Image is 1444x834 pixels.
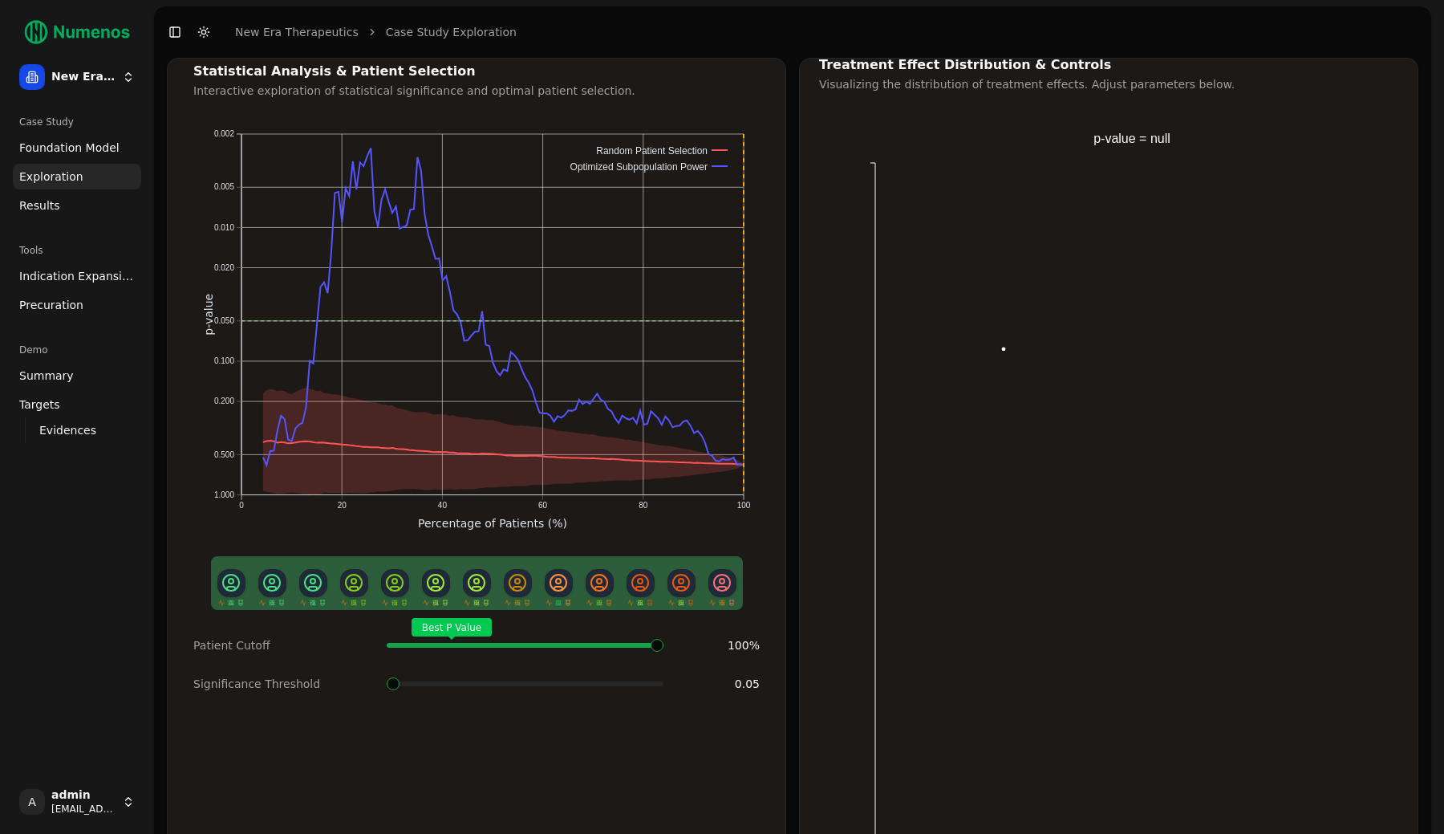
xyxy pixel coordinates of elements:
[819,59,1398,71] div: Treatment Effect Distribution & Controls
[676,676,760,692] div: 0.05
[214,450,234,459] text: 0.500
[214,223,234,232] text: 0.010
[13,363,141,389] a: Summary
[214,356,234,365] text: 0.100
[214,263,234,272] text: 0.020
[538,501,548,510] text: 60
[412,618,492,637] span: Best P Value
[214,182,234,191] text: 0.005
[13,13,141,51] img: Numenos
[570,161,708,173] text: Optimized Subpopulation Power
[13,164,141,189] a: Exploration
[214,397,234,405] text: 0.200
[639,501,648,510] text: 80
[13,292,141,318] a: Precuration
[19,789,45,815] span: A
[13,135,141,161] a: Foundation Model
[13,193,141,218] a: Results
[13,392,141,417] a: Targets
[193,676,374,692] div: Significance Threshold
[13,783,141,821] button: Aadmin[EMAIL_ADDRESS]
[676,637,760,653] div: 100 %
[39,422,96,438] span: Evidences
[438,501,448,510] text: 40
[193,83,760,99] div: Interactive exploration of statistical significance and optimal patient selection.
[1093,132,1170,145] text: p-value = null
[214,490,234,499] text: 1.000
[51,70,116,84] span: New Era Therapeutics
[51,803,116,816] span: [EMAIL_ADDRESS]
[737,501,751,510] text: 100
[338,501,347,510] text: 20
[235,24,517,40] nav: breadcrumb
[164,21,186,43] button: Toggle Sidebar
[33,419,122,441] a: Evidences
[202,294,215,336] text: p-value
[19,297,83,313] span: Precuration
[19,397,60,413] span: Targets
[239,501,244,510] text: 0
[19,368,74,384] span: Summary
[19,197,60,214] span: Results
[19,140,120,156] span: Foundation Model
[13,58,141,96] button: New Era Therapeutics
[235,24,359,40] a: New Era Therapeutics
[596,145,708,157] text: Random Patient Selection
[13,337,141,363] div: Demo
[214,316,234,325] text: 0.050
[13,109,141,135] div: Case Study
[418,517,567,530] text: Percentage of Patients (%)
[13,238,141,263] div: Tools
[214,129,234,138] text: 0.002
[193,65,760,78] div: Statistical Analysis & Patient Selection
[819,76,1398,92] div: Visualizing the distribution of treatment effects. Adjust parameters below.
[386,24,517,40] a: Case Study Exploration
[13,263,141,289] a: Indication Expansion
[19,169,83,185] span: Exploration
[51,788,116,803] span: admin
[193,21,215,43] button: Toggle Dark Mode
[193,637,374,653] div: Patient Cutoff
[19,268,135,284] span: Indication Expansion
